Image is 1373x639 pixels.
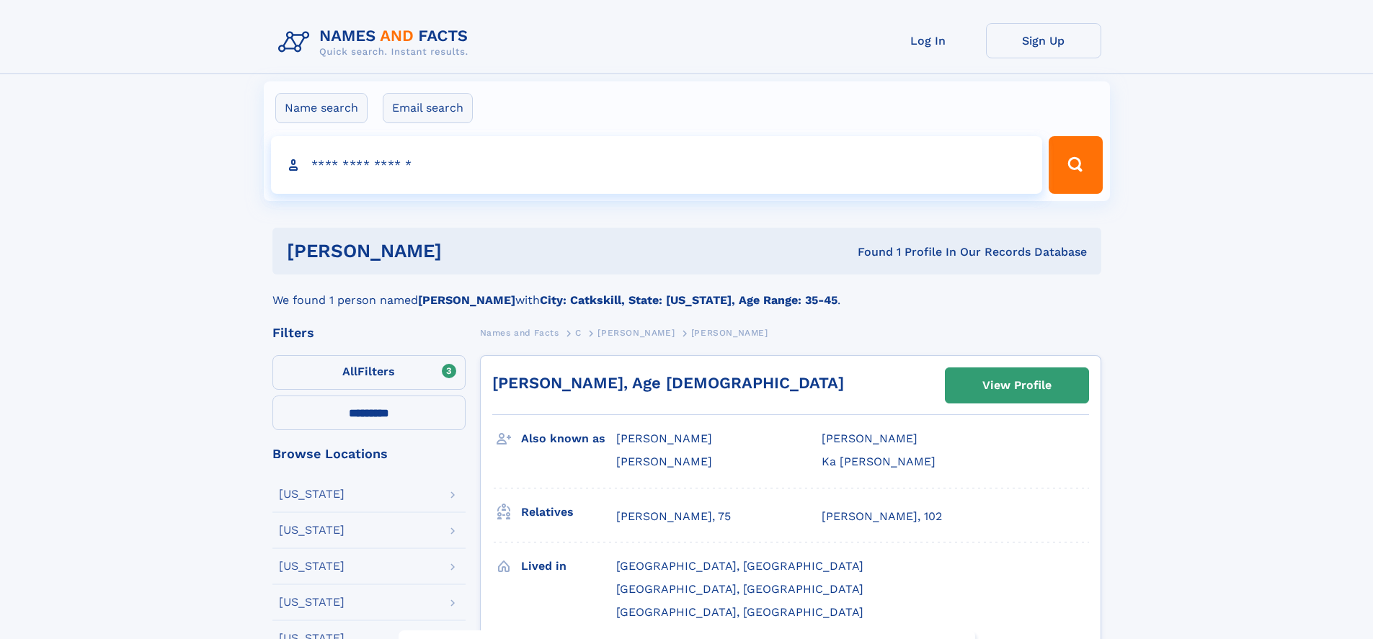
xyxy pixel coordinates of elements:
[822,509,942,524] a: [PERSON_NAME], 102
[272,355,466,390] label: Filters
[616,582,863,596] span: [GEOGRAPHIC_DATA], [GEOGRAPHIC_DATA]
[822,432,917,445] span: [PERSON_NAME]
[272,326,466,339] div: Filters
[616,455,712,468] span: [PERSON_NAME]
[986,23,1101,58] a: Sign Up
[383,93,473,123] label: Email search
[1049,136,1102,194] button: Search Button
[616,559,863,573] span: [GEOGRAPHIC_DATA], [GEOGRAPHIC_DATA]
[521,426,616,451] h3: Also known as
[418,293,515,307] b: [PERSON_NAME]
[616,432,712,445] span: [PERSON_NAME]
[691,328,768,338] span: [PERSON_NAME]
[279,560,345,572] div: [US_STATE]
[342,365,357,378] span: All
[616,605,863,619] span: [GEOGRAPHIC_DATA], [GEOGRAPHIC_DATA]
[272,447,466,460] div: Browse Locations
[271,136,1043,194] input: search input
[982,369,1052,402] div: View Profile
[480,323,559,341] a: Names and Facts
[272,23,480,62] img: Logo Names and Facts
[272,274,1101,309] div: We found 1 person named with .
[871,23,986,58] a: Log In
[575,328,582,338] span: C
[822,455,936,468] span: Ka [PERSON_NAME]
[279,596,345,608] div: [US_STATE]
[521,500,616,524] h3: Relatives
[616,509,731,524] a: [PERSON_NAME], 75
[287,242,650,260] h1: [PERSON_NAME]
[540,293,837,307] b: City: Catkskill, State: [US_STATE], Age Range: 35-45
[279,524,345,536] div: [US_STATE]
[597,323,675,341] a: [PERSON_NAME]
[279,488,345,500] div: [US_STATE]
[946,368,1088,403] a: View Profile
[597,328,675,338] span: [PERSON_NAME]
[521,554,616,578] h3: Lived in
[492,374,844,392] a: [PERSON_NAME], Age [DEMOGRAPHIC_DATA]
[649,244,1087,260] div: Found 1 Profile In Our Records Database
[575,323,582,341] a: C
[275,93,368,123] label: Name search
